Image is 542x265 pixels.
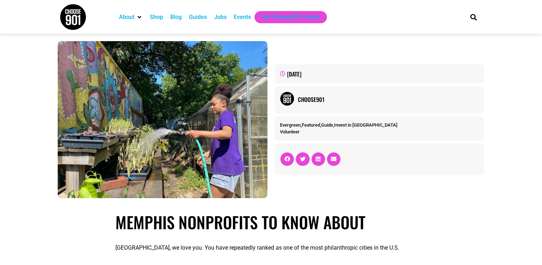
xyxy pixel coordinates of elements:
[115,11,146,23] div: About
[312,152,325,166] div: Share on linkedin
[115,11,458,23] nav: Main nav
[280,122,398,128] span: , , ,
[234,13,251,21] a: Events
[298,95,479,104] a: Choose901
[170,13,182,21] a: Blog
[334,122,398,128] a: Invest in [GEOGRAPHIC_DATA]
[280,129,300,134] a: Volunteer
[115,212,426,232] h1: Memphis Nonprofits to Know About
[115,244,426,252] p: [GEOGRAPHIC_DATA], we love you. You have repeatedly ranked as one of the most philanthropic citie...
[302,122,320,128] a: Featured
[296,152,309,166] div: Share on twitter
[119,13,134,21] a: About
[321,122,333,128] a: Guide
[280,92,294,106] img: Picture of Choose901
[327,152,341,166] div: Share on email
[150,13,163,21] a: Shop
[280,152,294,166] div: Share on facebook
[468,11,480,23] div: Search
[287,70,301,78] time: [DATE]
[189,13,207,21] a: Guides
[280,122,301,128] a: Evergreen
[262,13,320,21] a: Get Choose901 Emails
[214,13,227,21] a: Jobs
